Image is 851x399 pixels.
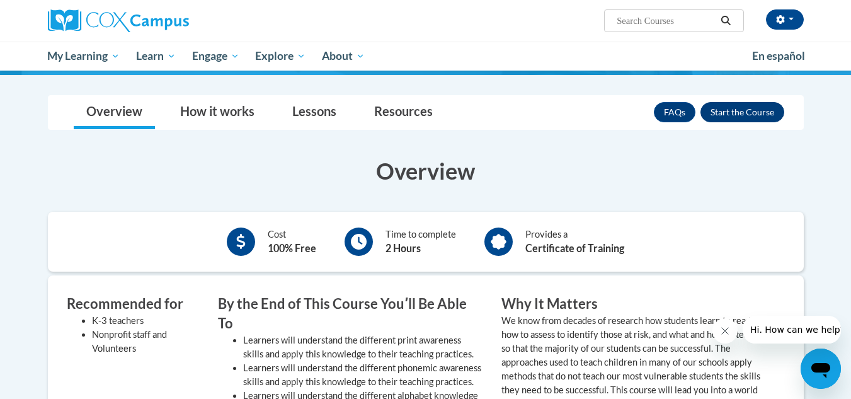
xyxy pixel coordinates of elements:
[184,42,248,71] a: Engage
[48,9,287,32] a: Cox Campus
[92,314,199,328] li: K-3 teachers
[48,155,804,187] h3: Overview
[716,13,735,28] button: Search
[386,242,421,254] b: 2 Hours
[525,228,624,256] div: Provides a
[700,102,784,122] button: Enroll
[243,361,483,389] li: Learners will understand the different phonemic awareness skills and apply this knowledge to thei...
[247,42,314,71] a: Explore
[67,294,199,314] h3: Recommended for
[29,42,823,71] div: Main menu
[766,9,804,30] button: Account Settings
[615,13,716,28] input: Search Courses
[314,42,373,71] a: About
[386,228,456,256] div: Time to complete
[8,9,102,19] span: Hi. How can we help?
[752,49,805,62] span: En español
[128,42,184,71] a: Learn
[74,96,155,129] a: Overview
[168,96,267,129] a: How it works
[801,349,841,389] iframe: Button to launch messaging window
[192,49,239,64] span: Engage
[744,43,813,69] a: En español
[136,49,176,64] span: Learn
[322,49,365,64] span: About
[525,242,624,254] b: Certificate of Training
[362,96,445,129] a: Resources
[268,228,316,256] div: Cost
[654,102,695,122] a: FAQs
[268,242,316,254] b: 100% Free
[47,49,120,64] span: My Learning
[712,318,738,344] iframe: Close message
[255,49,306,64] span: Explore
[243,333,483,361] li: Learners will understand the different print awareness skills and apply this knowledge to their t...
[280,96,349,129] a: Lessons
[501,294,766,314] h3: Why It Matters
[48,9,189,32] img: Cox Campus
[92,328,199,356] li: Nonprofit staff and Volunteers
[40,42,129,71] a: My Learning
[743,316,841,344] iframe: Message from company
[218,294,483,333] h3: By the End of This Course Youʹll Be Able To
